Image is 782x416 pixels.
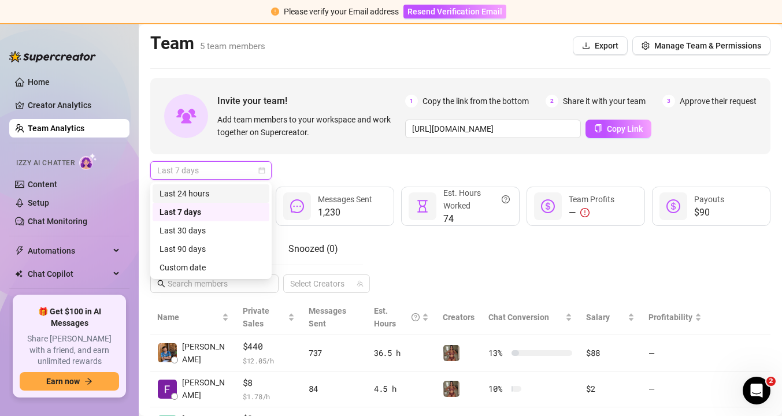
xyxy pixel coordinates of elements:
span: Add team members to your workspace and work together on Supercreator. [217,113,401,139]
button: Earn nowarrow-right [20,372,119,391]
span: Private Sales [243,306,269,328]
button: Copy Link [585,120,651,138]
span: Messages Sent [318,195,372,204]
span: Salary [586,313,610,322]
span: exclamation-circle [271,8,279,16]
span: Earn now [46,377,80,386]
span: Copy the link from the bottom [422,95,529,107]
span: 2 [766,377,776,386]
span: Team Profits [569,195,614,204]
button: Manage Team & Permissions [632,36,770,55]
img: Chester Tagayun… [158,343,177,362]
span: Profitability [648,313,692,322]
span: Izzy AI Chatter [16,158,75,169]
div: 4.5 h [374,382,429,395]
span: Chat Conversion [488,313,549,322]
div: Last 30 days [153,221,269,240]
span: Share it with your team [563,95,646,107]
a: Chat Monitoring [28,217,87,226]
span: Payouts [694,195,724,204]
span: setting [642,42,650,50]
a: Content [28,180,57,189]
span: calendar [258,167,265,174]
span: Name [157,311,220,324]
div: 36.5 h [374,347,429,359]
span: 🎁 Get $100 in AI Messages [20,306,119,329]
span: message [290,199,304,213]
td: — [642,335,709,372]
span: download [582,42,590,50]
span: 3 [662,95,675,107]
a: Creator Analytics [28,96,120,114]
div: Est. Hours [374,304,420,330]
div: 737 [309,347,360,359]
th: Creators [436,300,481,335]
a: Team Analytics [28,124,84,133]
span: [PERSON_NAME] [182,376,229,402]
span: Copy Link [607,124,643,133]
div: Last 90 days [160,243,262,255]
span: Resend Verification Email [407,7,502,16]
span: 10 % [488,382,507,395]
div: Please verify your Email address [284,5,399,18]
span: Approve their request [680,95,757,107]
div: Last 7 days [160,206,262,218]
span: 2 [546,95,558,107]
span: 74 [443,212,510,226]
div: — [569,206,614,220]
img: Franklin Marend… [158,380,177,399]
div: Last 30 days [160,224,262,237]
span: Invite your team! [217,94,405,108]
span: 5 team members [200,41,265,51]
span: [PERSON_NAME] [182,340,229,366]
button: Resend Verification Email [403,5,506,18]
span: Snoozed ( 0 ) [288,243,338,254]
span: Last 7 days [157,162,265,179]
div: Custom date [153,258,269,277]
th: Name [150,300,236,335]
span: $8 [243,376,295,390]
span: Share [PERSON_NAME] with a friend, and earn unlimited rewards [20,333,119,367]
button: Export [573,36,628,55]
span: question-circle [412,304,420,330]
span: Manage Team & Permissions [654,41,761,50]
span: 13 % [488,347,507,359]
div: $88 [586,347,634,359]
img: AI Chatter [79,153,97,170]
span: $ 1.78 /h [243,391,295,402]
input: Search members [168,277,262,290]
div: Last 90 days [153,240,269,258]
span: $90 [694,206,724,220]
span: hourglass [416,199,429,213]
span: exclamation-circle [580,208,590,217]
div: Last 24 hours [153,184,269,203]
div: 84 [309,382,360,395]
span: Chat Copilot [28,265,110,283]
span: question-circle [502,187,510,212]
div: Last 7 days [153,203,269,221]
a: Setup [28,198,49,207]
span: $ 12.05 /h [243,355,295,366]
iframe: Intercom live chat [743,377,770,404]
span: Messages Sent [309,306,346,328]
div: Est. Hours Worked [443,187,510,212]
span: Automations [28,242,110,260]
td: — [642,372,709,408]
img: Greek [443,345,459,361]
div: $2 [586,382,634,395]
div: Last 24 hours [160,187,262,200]
img: Chat Copilot [15,270,23,278]
span: Export [595,41,618,50]
span: 1 [405,95,418,107]
span: dollar-circle [541,199,555,213]
div: Custom date [160,261,262,274]
span: team [357,280,364,287]
span: arrow-right [84,377,92,385]
img: Greek [443,381,459,397]
span: search [157,280,165,288]
span: $440 [243,340,295,354]
h2: Team [150,32,265,54]
img: logo-BBDzfeDw.svg [9,51,96,62]
a: Home [28,77,50,87]
span: 1,230 [318,206,372,220]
